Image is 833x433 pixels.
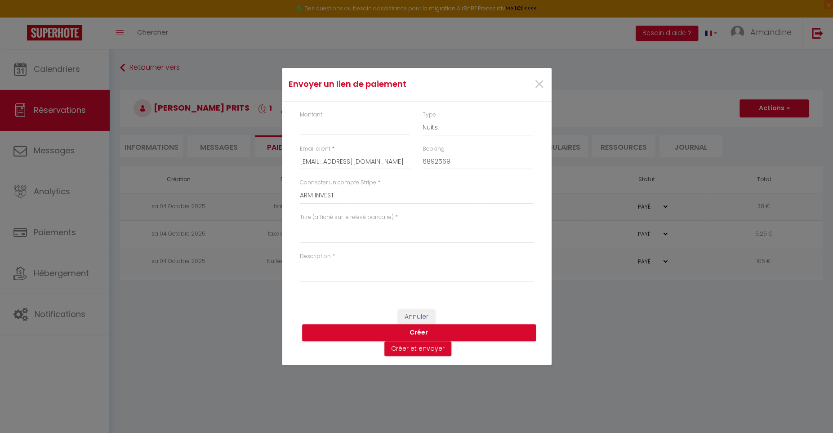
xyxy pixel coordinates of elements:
[534,71,545,98] span: ×
[423,145,445,153] label: Booking
[300,213,394,222] label: Titre (affiché sur le relevé bancaire)
[398,309,435,325] button: Annuler
[302,324,536,341] button: Créer
[534,75,545,94] button: Close
[384,341,451,357] button: Créer et envoyer
[300,252,331,261] label: Description
[300,179,376,187] label: Connecter un compte Stripe
[300,111,322,119] label: Montant
[300,145,330,153] label: Email client
[289,78,455,90] h4: Envoyer un lien de paiement
[423,111,436,119] label: Type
